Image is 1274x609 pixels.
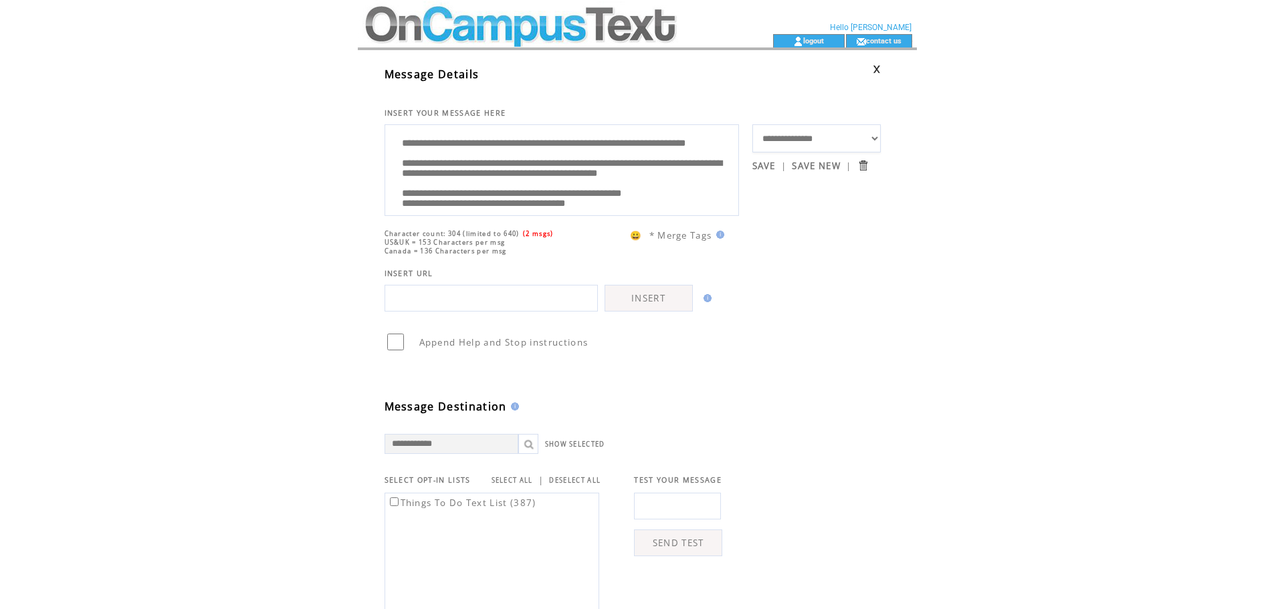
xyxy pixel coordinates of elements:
span: Message Destination [385,399,507,414]
span: Character count: 304 (limited to 640) [385,229,520,238]
label: Things To Do Text List (387) [387,497,536,509]
a: SHOW SELECTED [545,440,605,449]
span: | [846,160,851,172]
span: | [538,474,544,486]
input: Submit [857,159,869,172]
a: SAVE [752,160,776,172]
a: SEND TEST [634,529,722,556]
span: Canada = 136 Characters per msg [385,247,507,255]
span: 😀 [630,229,642,241]
span: | [781,160,786,172]
span: US&UK = 153 Characters per msg [385,238,506,247]
img: help.gif [700,294,712,302]
img: help.gif [712,231,724,239]
a: logout [803,36,824,45]
span: Message Details [385,67,480,82]
a: INSERT [605,285,693,312]
img: help.gif [507,402,519,410]
a: contact us [866,36,901,45]
span: Hello [PERSON_NAME] [830,23,912,32]
span: SELECT OPT-IN LISTS [385,475,471,485]
a: SELECT ALL [492,476,533,485]
span: * Merge Tags [649,229,712,241]
a: DESELECT ALL [549,476,601,485]
span: INSERT URL [385,269,433,278]
span: TEST YOUR MESSAGE [634,475,722,485]
img: account_icon.gif [793,36,803,47]
a: SAVE NEW [792,160,841,172]
img: contact_us_icon.gif [856,36,866,47]
input: Things To Do Text List (387) [390,497,399,506]
span: INSERT YOUR MESSAGE HERE [385,108,506,118]
span: (2 msgs) [523,229,554,238]
span: Append Help and Stop instructions [419,336,589,348]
